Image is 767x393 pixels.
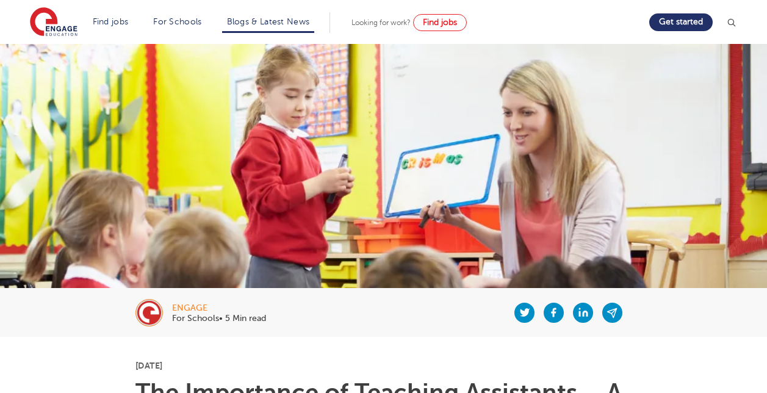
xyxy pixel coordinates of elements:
[172,314,266,323] p: For Schools• 5 Min read
[413,14,467,31] a: Find jobs
[423,18,457,27] span: Find jobs
[153,17,201,26] a: For Schools
[172,304,266,312] div: engage
[649,13,713,31] a: Get started
[30,7,77,38] img: Engage Education
[93,17,129,26] a: Find jobs
[227,17,310,26] a: Blogs & Latest News
[135,361,632,370] p: [DATE]
[351,18,411,27] span: Looking for work?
